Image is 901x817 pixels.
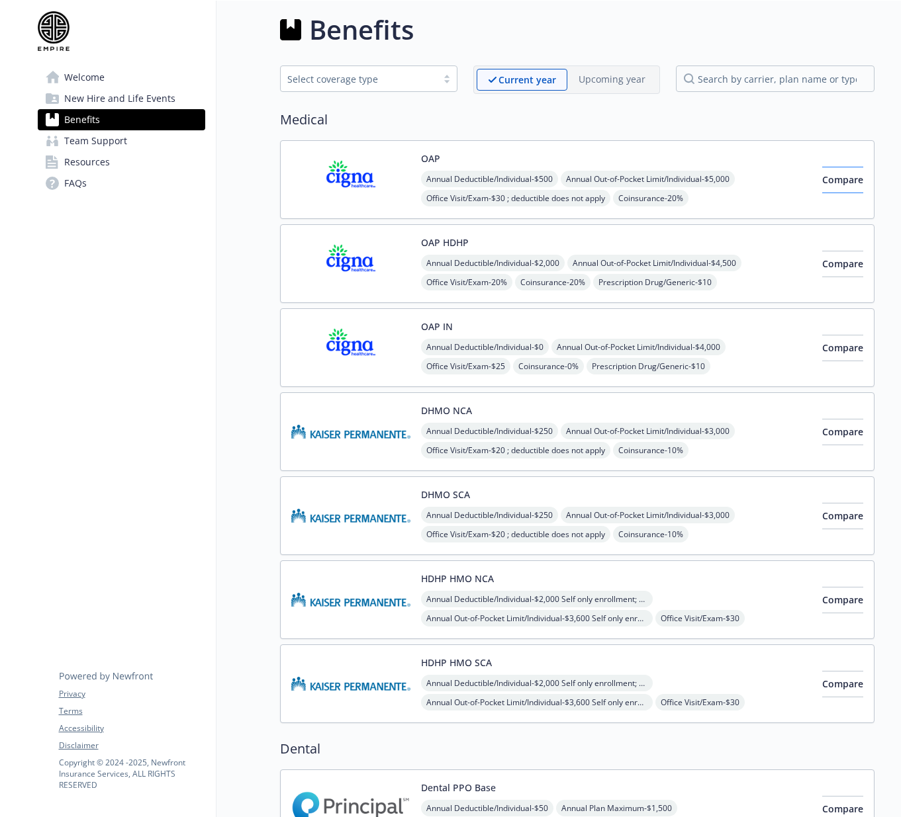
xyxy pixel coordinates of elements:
[59,688,205,700] a: Privacy
[822,593,863,606] span: Compare
[421,423,558,439] span: Annual Deductible/Individual - $250
[561,171,735,187] span: Annual Out-of-Pocket Limit/Individual - $5,000
[421,694,653,710] span: Annual Out-of-Pocket Limit/Individual - $3,600 Self only enrollment; $3,600 for any one member wi...
[59,722,205,734] a: Accessibility
[421,442,610,458] span: Office Visit/Exam - $20 ; deductible does not apply
[551,339,726,355] span: Annual Out-of-Pocket Limit/Individual - $4,000
[561,507,735,523] span: Annual Out-of-Pocket Limit/Individual - $3,000
[421,572,494,585] button: HDHP HMO NCA
[421,507,558,523] span: Annual Deductible/Individual - $250
[59,705,205,717] a: Terms
[822,425,863,438] span: Compare
[613,190,688,206] span: Coinsurance - 20%
[421,404,472,417] button: DHMO NCA
[421,151,440,165] button: OAP
[822,677,863,690] span: Compare
[822,341,863,354] span: Compare
[59,740,205,752] a: Disclaimer
[421,526,610,542] span: Office Visit/Exam - $20 ; deductible does not apply
[64,109,100,130] span: Benefits
[38,173,205,194] a: FAQs
[291,572,410,628] img: Kaiser Permanente Insurance Company carrier logo
[421,488,470,501] button: DHMO SCA
[421,190,610,206] span: Office Visit/Exam - $30 ; deductible does not apply
[421,274,512,290] span: Office Visit/Exam - 20%
[613,442,688,458] span: Coinsurance - 10%
[822,251,863,277] button: Compare
[280,739,875,759] h2: Dental
[613,526,688,542] span: Coinsurance - 10%
[593,274,717,290] span: Prescription Drug/Generic - $10
[567,255,741,271] span: Annual Out-of-Pocket Limit/Individual - $4,500
[64,151,110,173] span: Resources
[280,110,875,130] h2: Medical
[421,781,496,795] button: Dental PPO Base
[421,358,510,374] span: Office Visit/Exam - $25
[38,88,205,109] a: New Hire and Life Events
[513,358,584,374] span: Coinsurance - 0%
[421,255,565,271] span: Annual Deductible/Individual - $2,000
[309,10,414,50] h1: Benefits
[676,65,875,92] input: search by carrier, plan name or type
[561,423,735,439] span: Annual Out-of-Pocket Limit/Individual - $3,000
[291,320,410,376] img: CIGNA carrier logo
[291,488,410,544] img: Kaiser Permanente Insurance Company carrier logo
[822,802,863,815] span: Compare
[822,173,863,186] span: Compare
[291,236,410,292] img: CIGNA carrier logo
[64,88,175,109] span: New Hire and Life Events
[421,591,653,607] span: Annual Deductible/Individual - $2,000 Self only enrollment; $3,300 for any one member within a Fa...
[421,800,553,816] span: Annual Deductible/Individual - $50
[498,73,556,87] p: Current year
[822,167,863,193] button: Compare
[421,656,492,669] button: HDHP HMO SCA
[64,67,105,88] span: Welcome
[291,404,410,460] img: Kaiser Permanente Insurance Company carrier logo
[421,171,558,187] span: Annual Deductible/Individual - $500
[655,694,745,710] span: Office Visit/Exam - $30
[291,151,410,208] img: CIGNA carrier logo
[567,69,657,91] span: Upcoming year
[655,610,745,626] span: Office Visit/Exam - $30
[556,800,677,816] span: Annual Plan Maximum - $1,500
[38,109,205,130] a: Benefits
[579,72,645,86] p: Upcoming year
[38,67,205,88] a: Welcome
[421,339,549,355] span: Annual Deductible/Individual - $0
[822,419,863,445] button: Compare
[38,151,205,173] a: Resources
[421,320,453,333] button: OAP IN
[421,675,653,691] span: Annual Deductible/Individual - $2,000 Self only enrollment; $3,300 for any one member within a Fa...
[822,587,863,613] button: Compare
[515,274,591,290] span: Coinsurance - 20%
[59,757,205,791] p: Copyright © 2024 - 2025 , Newfront Insurance Services, ALL RIGHTS RESERVED
[64,173,87,194] span: FAQs
[38,130,205,151] a: Team Support
[587,358,710,374] span: Prescription Drug/Generic - $10
[421,610,653,626] span: Annual Out-of-Pocket Limit/Individual - $3,600 Self only enrollment; $3,600 for any one member wi...
[64,130,127,151] span: Team Support
[822,503,863,529] button: Compare
[822,335,863,361] button: Compare
[822,257,863,270] span: Compare
[287,72,430,86] div: Select coverage type
[822,509,863,522] span: Compare
[822,671,863,697] button: Compare
[421,236,469,249] button: OAP HDHP
[291,656,410,712] img: Kaiser Permanente Insurance Company carrier logo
